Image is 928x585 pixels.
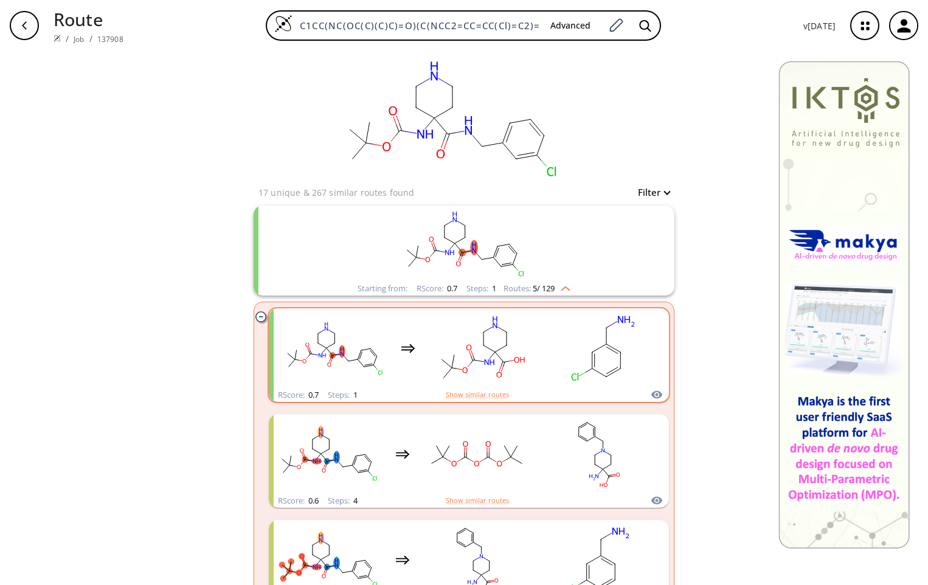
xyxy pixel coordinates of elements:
[54,6,123,32] p: Route
[422,416,532,492] svg: CC(C)(C)OC(=O)OC(=O)OC(C)(C)C
[544,416,653,492] svg: NC1(C(=O)O)CCN(Cc2ccccc2)CC1
[490,283,496,294] span: 1
[306,206,622,282] svg: CC(C)(C)OC(=O)NC1(C(=O)NCc2cccc(Cl)c2)CCNCC1
[446,495,509,506] button: Show similar routes
[533,285,555,292] span: 5 / 129
[428,310,537,386] svg: CC(C)(C)OC(=O)NC1(C(=O)O)CCNCC1
[258,186,414,199] p: 17 unique & 267 similar routes found
[466,285,496,292] div: Steps :
[665,416,775,492] svg: NCc1cccc(Cl)c1
[778,61,910,549] img: Banner
[54,35,61,42] img: Spaya logo
[306,495,319,506] span: 0.6
[278,391,319,399] div: RScore :
[631,188,670,197] button: Filter
[351,495,358,506] span: 4
[417,285,457,292] div: RScore :
[274,15,293,33] img: Logo Spaya
[445,283,457,294] span: 0.7
[306,389,319,400] span: 0.7
[446,389,509,400] button: Show similar routes
[555,282,570,291] img: Up
[66,32,69,45] li: /
[329,51,572,185] svg: C1CC(NC(OC(C)(C)C)=O)(C(NCC2=CC=CC(Cl)=C2)=O)CCN1
[351,389,358,400] span: 1
[278,497,319,505] div: RScore :
[74,34,84,44] a: Job
[358,285,407,292] div: Starting from:
[293,19,541,32] input: Enter SMILES
[328,497,358,505] div: Steps :
[274,416,383,492] svg: CC(C)(C)OC(=O)NC1(C(=O)NCc2cccc(Cl)c2)CCNCC1
[97,34,123,44] a: 137908
[89,32,92,45] li: /
[803,19,836,32] p: v [DATE]
[549,310,659,386] svg: NCc1cccc(Cl)c1
[328,391,358,399] div: Steps :
[279,310,389,386] svg: CC(C)(C)OC(=O)NC1(C(=O)NCc2cccc(Cl)c2)CCNCC1
[504,285,570,292] div: Routes:
[541,15,600,37] button: Advanced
